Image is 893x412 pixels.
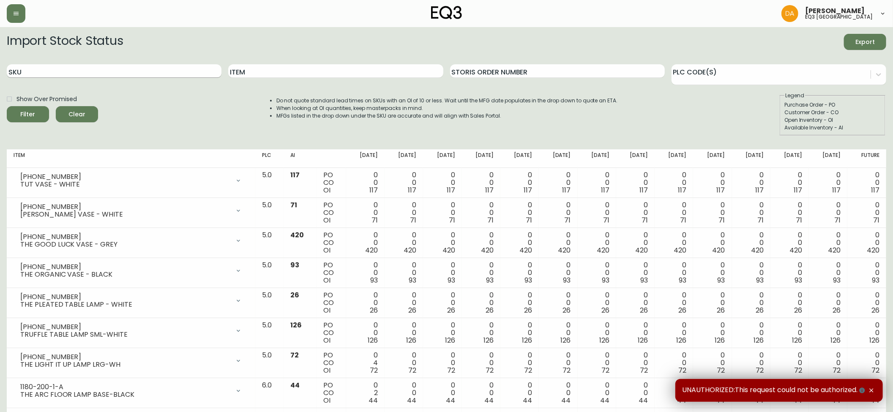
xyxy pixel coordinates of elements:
[507,171,532,194] div: 0 0
[16,95,77,104] span: Show Over Promised
[854,171,879,194] div: 0 0
[323,245,330,255] span: OI
[20,353,230,361] div: [PHONE_NUMBER]
[539,149,577,168] th: [DATE]
[524,185,532,195] span: 117
[546,201,571,224] div: 0 0
[546,382,571,404] div: 0 0
[14,291,249,310] div: [PHONE_NUMBER]THE PLEATED TABLE LAMP - WHITE
[323,291,339,314] div: PO CO
[661,201,686,224] div: 0 0
[14,231,249,250] div: [PHONE_NUMBER]THE GOOD LUCK VASE - GREY
[828,245,841,255] span: 420
[623,352,648,374] div: 0 0
[20,301,230,308] div: THE PLEATED TABLE LAMP - WHITE
[756,275,764,285] span: 93
[370,365,378,375] span: 72
[795,275,802,285] span: 93
[507,321,532,344] div: 0 0
[623,291,648,314] div: 0 0
[601,365,609,375] span: 72
[602,275,609,285] span: 93
[546,352,571,374] div: 0 0
[391,231,416,254] div: 0 0
[700,201,725,224] div: 0 0
[445,335,455,345] span: 126
[391,261,416,284] div: 0 0
[805,14,873,19] h5: eq3 [GEOGRAPHIC_DATA]
[781,5,798,22] img: dd1a7e8db21a0ac8adbf82b84ca05374
[718,275,725,285] span: 93
[276,97,618,104] li: Do not quote standard lead times on SKUs with an OI of 10 or less. Wait until the MFG date popula...
[640,365,648,375] span: 72
[323,396,330,405] span: OI
[353,291,378,314] div: 0 0
[14,321,249,340] div: [PHONE_NUMBER]TRUFFLE TABLE LAMP SML-WHITE
[777,231,802,254] div: 0 0
[408,365,416,375] span: 72
[678,305,686,315] span: 26
[847,149,886,168] th: Future
[873,215,879,225] span: 71
[323,275,330,285] span: OI
[739,201,764,224] div: 0 0
[14,352,249,370] div: [PHONE_NUMBER]THE LIGHT IT UP LAMP LRG-WH
[391,321,416,344] div: 0 0
[584,321,609,344] div: 0 0
[353,171,378,194] div: 0 0
[20,241,230,248] div: THE GOOD LUCK VASE - GREY
[430,261,455,284] div: 0 0
[524,305,532,315] span: 26
[784,116,881,124] div: Open Inventory - OI
[431,6,462,19] img: logo
[507,261,532,284] div: 0 0
[777,352,802,374] div: 0 0
[14,382,249,400] div: 1180-200-1-ATHE ARC FLOOR LAMP BASE-BLACK
[700,291,725,314] div: 0 0
[739,231,764,254] div: 0 0
[546,291,571,314] div: 0 0
[276,112,618,120] li: MFGs listed in the drop down under the SKU are accurate and will align with Sales Portal.
[640,305,648,315] span: 26
[462,149,500,168] th: [DATE]
[255,149,284,168] th: PLC
[255,378,284,408] td: 6.0
[751,245,764,255] span: 420
[371,215,378,225] span: 71
[323,382,339,404] div: PO CO
[680,215,686,225] span: 71
[20,203,230,211] div: [PHONE_NUMBER]
[346,149,385,168] th: [DATE]
[469,382,494,404] div: 0 0
[524,365,532,375] span: 72
[623,382,648,404] div: 0 0
[546,171,571,194] div: 0 0
[777,201,802,224] div: 0 0
[794,185,802,195] span: 117
[661,231,686,254] div: 0 0
[854,201,879,224] div: 0 0
[623,261,648,284] div: 0 0
[833,275,841,285] span: 93
[854,261,879,284] div: 0 0
[871,185,879,195] span: 117
[700,171,725,194] div: 0 0
[784,124,881,132] div: Available Inventory - AI
[717,365,725,375] span: 72
[369,396,378,405] span: 44
[816,231,841,254] div: 0 0
[623,231,648,254] div: 0 0
[486,305,494,315] span: 26
[871,365,879,375] span: 72
[599,335,609,345] span: 126
[353,231,378,254] div: 0 0
[408,185,417,195] span: 117
[519,245,532,255] span: 420
[854,352,879,374] div: 0 0
[7,106,49,122] button: Filter
[353,201,378,224] div: 0 0
[486,275,494,285] span: 93
[20,233,230,241] div: [PHONE_NUMBER]
[796,215,802,225] span: 71
[700,261,725,284] div: 0 0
